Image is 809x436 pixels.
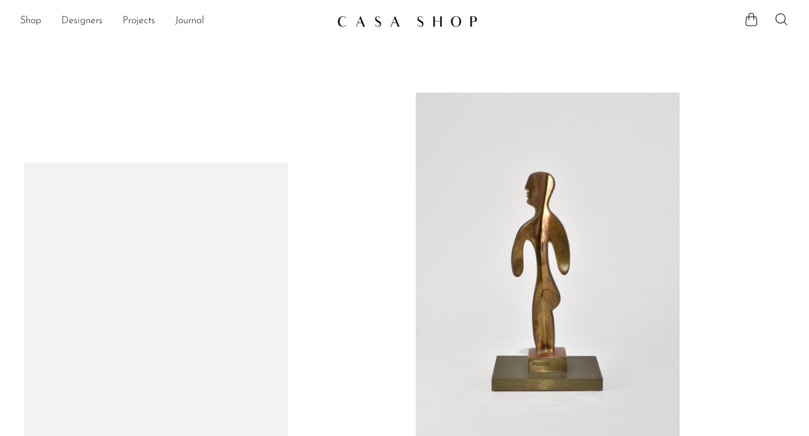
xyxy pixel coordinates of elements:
a: Shop [20,13,41,29]
a: Designers [61,13,103,29]
a: Journal [175,13,204,29]
ul: NEW HEADER MENU [20,11,327,32]
nav: Desktop navigation [20,11,327,32]
a: Projects [123,13,155,29]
